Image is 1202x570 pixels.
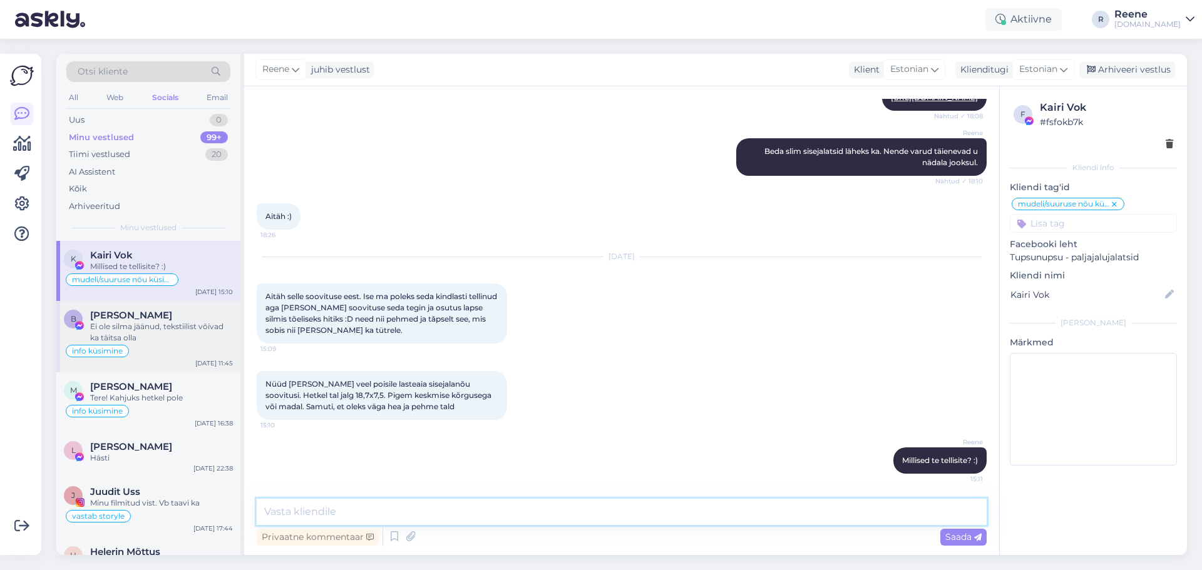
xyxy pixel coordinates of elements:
div: Arhiveeri vestlus [1079,61,1176,78]
span: B [71,314,76,323]
div: Arhiveeritud [69,200,120,213]
span: Juudit Uss [90,486,140,497]
span: Birgit Luiv [90,310,172,321]
span: Otsi kliente [78,65,128,78]
div: # fsfokb7k [1040,115,1173,129]
div: [DATE] 15:10 [195,287,233,297]
p: Facebooki leht [1010,238,1177,251]
span: 18:26 [260,230,307,240]
a: Reene[DOMAIN_NAME] [1114,9,1194,29]
p: Tupsunupsu - paljajalujalatsid [1010,251,1177,264]
div: Minu filmitud vist. Vb taavi ka [90,497,233,509]
span: mudeli/suuruse nõu küsimine [72,276,172,283]
p: Kliendi nimi [1010,269,1177,282]
span: Kairi Vok [90,250,133,261]
input: Lisa tag [1010,214,1177,233]
span: Helerin Mõttus [90,546,160,557]
span: Saada [945,531,982,542]
span: f [1020,109,1025,119]
span: 15:11 [936,474,983,484]
span: Minu vestlused [120,222,177,233]
div: Millised te tellisite? :) [90,261,233,272]
span: info küsimine [72,347,123,355]
p: Märkmed [1010,336,1177,349]
div: Privaatne kommentaar [257,529,379,546]
div: [PERSON_NAME] [1010,317,1177,328]
div: Ei ole silma jäänud, tekstiilist võivad ka täitsa olla [90,321,233,344]
div: Kairi Vok [1040,100,1173,115]
div: Uus [69,114,85,126]
span: Aitäh selle soovituse eest. Ise ma poleks seda kindlasti tellinud aga [PERSON_NAME] soovituse sed... [265,292,499,335]
span: Beda slim sisejalatsid läheks ka. Nende varud täienevad u nädala jooksul. [764,146,980,167]
div: [DATE] 11:45 [195,359,233,368]
span: M [70,385,77,395]
span: Nüüd [PERSON_NAME] veel poisile lasteaia sisejalanõu soovitusi. Hetkel tal jalg 18,7x7,5. Pigem k... [265,379,493,411]
div: Tere! Kahjuks hetkel pole [90,392,233,404]
div: [DOMAIN_NAME] [1114,19,1181,29]
div: Tiimi vestlused [69,148,130,161]
span: Estonian [1019,63,1057,76]
div: Reene [1114,9,1181,19]
span: Maris Kalm [90,381,172,392]
span: K [71,254,76,263]
div: 0 [210,114,228,126]
input: Lisa nimi [1010,288,1163,302]
div: Aktiivne [985,8,1062,31]
span: vastab storyle [72,512,125,520]
span: 15:09 [260,344,307,354]
p: Kliendi tag'id [1010,181,1177,194]
div: 99+ [200,131,228,144]
div: juhib vestlust [306,63,370,76]
span: Estonian [890,63,928,76]
div: All [66,89,81,106]
span: H [70,551,76,560]
img: Askly Logo [10,64,34,88]
div: Socials [150,89,181,106]
span: info küsimine [72,407,123,415]
span: Liis Murov [90,441,172,452]
div: R [1092,11,1109,28]
div: Klienditugi [955,63,1009,76]
div: Klient [849,63,880,76]
span: Aitäh :) [265,211,292,221]
div: Email [204,89,230,106]
span: mudeli/suuruse nõu küsimine [1018,200,1110,208]
span: Reene [936,128,983,138]
div: 20 [205,148,228,161]
div: Hästi [90,452,233,464]
div: Kliendi info [1010,162,1177,173]
div: Kõik [69,183,87,195]
div: Minu vestlused [69,131,134,144]
div: [DATE] 16:38 [195,419,233,428]
div: [DATE] 17:44 [193,524,233,533]
span: Millised te tellisite? :) [902,455,978,465]
span: 15:10 [260,420,307,430]
span: Nähtud ✓ 18:10 [935,176,983,186]
div: [DATE] 22:38 [193,464,233,473]
span: J [71,491,75,500]
div: [DATE] [257,251,987,262]
span: Nähtud ✓ 18:08 [934,111,983,121]
span: Reene [936,437,983,447]
div: Web [104,89,126,106]
span: Reene [262,63,289,76]
span: L [71,445,76,455]
div: AI Assistent [69,166,115,178]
